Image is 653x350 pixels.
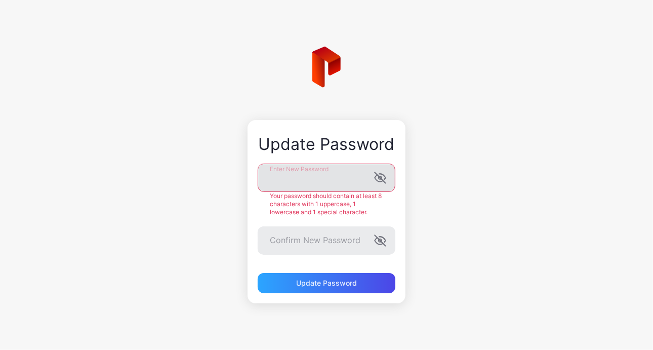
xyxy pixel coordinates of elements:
input: Confirm New Password [258,226,395,255]
button: Update Password [258,273,395,293]
div: Update Password [296,279,357,287]
button: Enter New Password [374,172,386,184]
div: Update Password [258,135,395,153]
div: Your password should contain at least 8 characters with 1 uppercase, 1 lowercase and 1 special ch... [258,192,395,216]
button: Confirm New Password [374,235,386,247]
input: Enter New Password [258,164,395,192]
